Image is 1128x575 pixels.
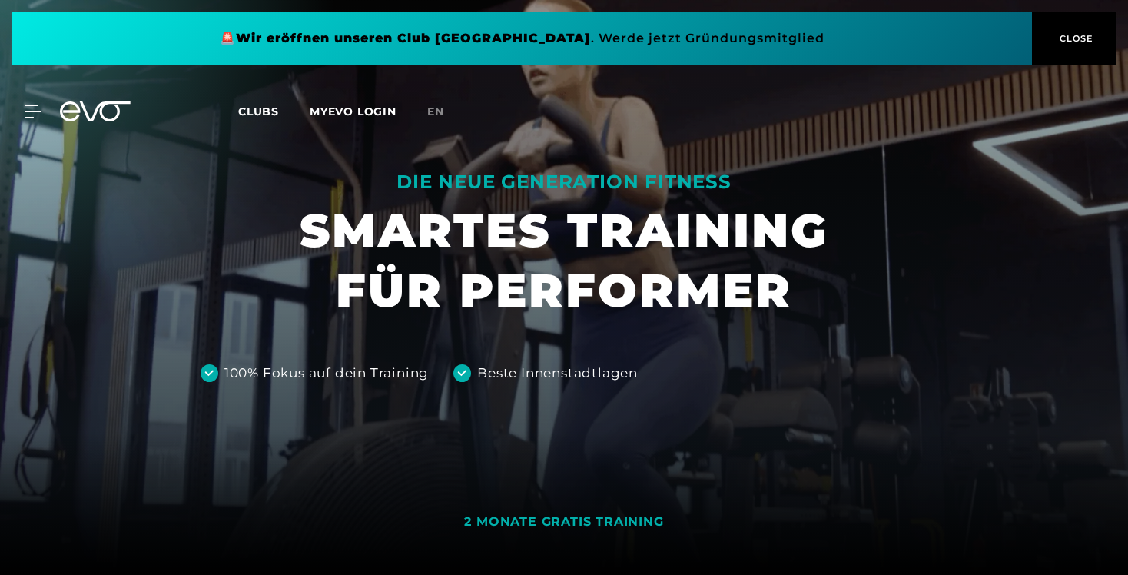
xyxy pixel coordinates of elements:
div: Beste Innenstadtlagen [477,364,638,384]
a: Clubs [238,104,310,118]
span: en [427,105,444,118]
div: DIE NEUE GENERATION FITNESS [300,170,828,194]
span: Clubs [238,105,279,118]
a: en [427,103,463,121]
button: CLOSE [1032,12,1116,65]
a: MYEVO LOGIN [310,105,396,118]
div: 2 MONATE GRATIS TRAINING [464,514,663,530]
span: CLOSE [1056,32,1093,45]
div: 100% Fokus auf dein Training [224,364,429,384]
h1: SMARTES TRAINING FÜR PERFORMER [300,201,828,321]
